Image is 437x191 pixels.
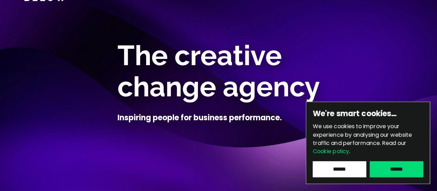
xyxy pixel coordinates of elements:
span: The creative change agency [117,39,320,103]
p: We use cookies to improve your experience by analysing our website traffic and performance. [313,122,423,156]
a: Cookie policy [313,147,349,155]
h6: We're smart cookies… [313,108,423,119]
span: Read our . [313,139,406,155]
h4: Inspiring people for business performance. [117,113,282,123]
